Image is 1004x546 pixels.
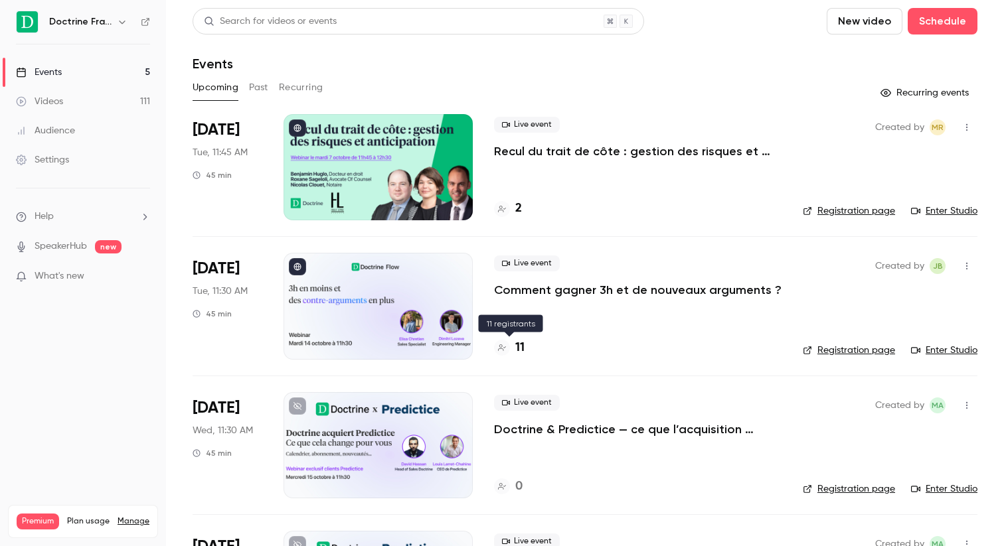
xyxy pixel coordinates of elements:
div: Oct 7 Tue, 11:45 AM (Europe/Paris) [193,114,262,220]
button: Recurring events [875,82,977,103]
span: Tue, 11:30 AM [193,285,248,298]
button: Past [249,77,268,98]
a: Doctrine & Predictice — ce que l’acquisition change pour vous - Session 1 [494,421,782,437]
span: Help [35,210,54,224]
h6: Doctrine France [49,15,112,29]
span: [DATE] [193,397,240,419]
div: Settings [16,153,69,167]
a: 11 [494,339,525,357]
span: What's new [35,269,84,283]
span: JB [933,258,943,274]
span: Live event [494,395,560,411]
div: 45 min [193,448,232,458]
h4: 2 [515,200,522,218]
a: Recul du trait de côte : gestion des risques et anticipation [494,143,782,159]
li: help-dropdown-opener [16,210,150,224]
div: Audience [16,124,75,137]
span: MA [932,397,944,413]
div: 45 min [193,170,232,180]
div: Videos [16,95,63,108]
h1: Events [193,56,233,72]
span: [DATE] [193,258,240,279]
span: Plan usage [67,516,110,527]
div: Events [16,66,62,79]
span: Created by [875,119,924,135]
a: Registration page [803,344,895,357]
span: Marguerite Rubin de Cervens [930,119,946,135]
button: Schedule [908,8,977,34]
span: Created by [875,258,924,274]
div: 45 min [193,308,232,319]
a: Manage [118,516,149,527]
span: Wed, 11:30 AM [193,424,253,437]
iframe: Noticeable Trigger [134,271,150,283]
button: Recurring [279,77,323,98]
button: New video [827,8,902,34]
button: Upcoming [193,77,238,98]
span: Tue, 11:45 AM [193,146,248,159]
span: Premium [17,513,59,529]
a: Enter Studio [911,204,977,218]
a: Registration page [803,482,895,496]
a: Enter Studio [911,344,977,357]
a: 2 [494,200,522,218]
span: MR [932,119,944,135]
div: Search for videos or events [204,15,337,29]
img: Doctrine France [17,11,38,33]
span: Live event [494,117,560,133]
div: Oct 15 Wed, 11:30 AM (Europe/Paris) [193,392,262,498]
a: Comment gagner 3h et de nouveaux arguments ? [494,282,782,298]
span: new [95,240,122,253]
h4: 11 [515,339,525,357]
a: SpeakerHub [35,239,87,253]
a: Registration page [803,204,895,218]
span: Live event [494,255,560,271]
span: [DATE] [193,119,240,141]
a: Enter Studio [911,482,977,496]
span: Created by [875,397,924,413]
h4: 0 [515,478,523,496]
a: 0 [494,478,523,496]
div: Oct 14 Tue, 11:30 AM (Europe/Paris) [193,253,262,359]
span: Marie Agard [930,397,946,413]
span: Justine Burel [930,258,946,274]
